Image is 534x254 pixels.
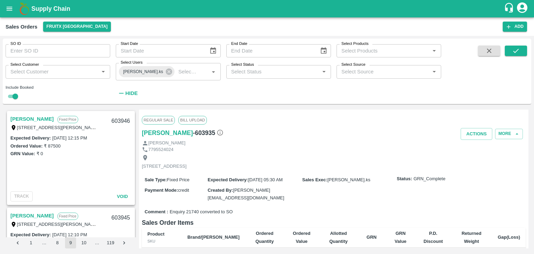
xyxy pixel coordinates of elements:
b: Allotted Quantity [329,231,348,244]
button: Go to previous page [12,237,23,248]
label: Sale Type : [145,177,167,182]
button: Open [319,67,329,76]
label: [STREET_ADDRESS][PERSON_NAME] [17,125,99,130]
button: Choose date [317,44,330,57]
span: [DATE] 05:30 AM [248,177,283,182]
label: Select Status [231,62,254,68]
span: Enquiry 21740 converted to SO [170,209,233,215]
label: Select Products [341,41,369,47]
input: Select Users [176,67,198,76]
span: Fixed Price [167,177,189,182]
button: Actions [461,128,492,140]
button: Add [503,22,527,32]
b: Ordered Value [293,231,310,244]
div: SKU [147,238,176,244]
img: logo [17,2,31,16]
span: Void [117,194,128,199]
button: Open [430,46,439,55]
div: 603946 [107,113,134,129]
p: [PERSON_NAME] [148,140,186,146]
button: Go to page 119 [105,237,116,248]
p: Fixed Price [57,116,78,123]
button: Go to page 10 [78,237,89,248]
span: Regular Sale [142,116,175,124]
b: Returned Weight [462,231,482,244]
b: Supply Chain [31,5,70,12]
label: Select Users [121,60,143,65]
label: Expected Delivery : [10,232,51,237]
button: Go to next page [119,237,130,248]
button: Choose date [207,44,220,57]
span: [PERSON_NAME][EMAIL_ADDRESS][DOMAIN_NAME] [208,188,284,200]
div: 603945 [107,210,134,226]
p: [STREET_ADDRESS] [142,163,187,170]
a: [PERSON_NAME] [10,114,54,124]
input: Enter SO ID [6,44,110,57]
input: Select Products [339,46,428,55]
label: Ordered Value: [10,143,42,149]
div: … [91,240,103,246]
button: page 9 [65,237,76,248]
label: Expected Delivery : [208,177,248,182]
label: Payment Mode : [145,188,178,193]
span: GRN_Complete [413,176,445,182]
a: [PERSON_NAME] [142,128,193,138]
span: [PERSON_NAME].ks [327,177,371,182]
label: Created By : [208,188,233,193]
p: 7795524024 [148,146,173,153]
label: SO ID [10,41,21,47]
input: Select Source [339,67,428,76]
a: [PERSON_NAME] [10,211,54,220]
button: More [495,129,523,139]
button: Open [430,67,439,76]
input: Start Date [116,44,204,57]
div: account of current user [516,1,528,16]
label: Sales Exec : [302,177,327,182]
label: Status: [397,176,412,182]
p: Fixed Price [57,213,78,220]
input: End Date [226,44,314,57]
span: credit [178,188,189,193]
b: Brand/[PERSON_NAME] [187,235,240,240]
label: Select Customer [10,62,39,68]
label: [DATE] 12:15 PM [52,135,87,141]
label: Comment : [145,209,168,215]
b: Product [147,231,164,237]
button: open drawer [1,1,17,17]
div: Sales Orders [6,22,38,31]
input: Select Customer [8,67,97,76]
button: Go to page 8 [52,237,63,248]
div: customer-support [504,2,516,15]
div: … [39,240,50,246]
label: GRN Value: [10,151,35,156]
b: Gap(Loss) [498,235,520,240]
h6: Sales Order Items [142,218,526,228]
label: [DATE] 12:10 PM [52,232,87,237]
label: End Date [231,41,247,47]
button: Hide [116,87,139,99]
b: GRN Value [395,231,406,244]
button: Go to page 1 [25,237,37,248]
nav: pagination navigation [11,237,131,248]
div: Include Booked [6,84,110,90]
span: [PERSON_NAME].ks [119,68,167,76]
label: Select Source [341,62,365,68]
label: ₹ 87500 [44,143,60,149]
button: Open [209,67,218,76]
div: [PERSON_NAME].ks [119,66,175,77]
label: Expected Delivery : [10,135,51,141]
b: P.D. Discount [423,231,443,244]
button: Open [99,67,108,76]
span: Bill Upload [178,116,207,124]
label: Start Date [121,41,138,47]
label: ₹ 0 [37,151,43,156]
input: Select Status [228,67,317,76]
b: GRN [366,235,377,240]
a: Supply Chain [31,4,504,14]
b: Ordered Quantity [256,231,274,244]
h6: - 603935 [193,128,224,138]
strong: Hide [126,90,138,96]
label: [STREET_ADDRESS][PERSON_NAME] [17,221,99,227]
button: Select DC [43,22,111,32]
